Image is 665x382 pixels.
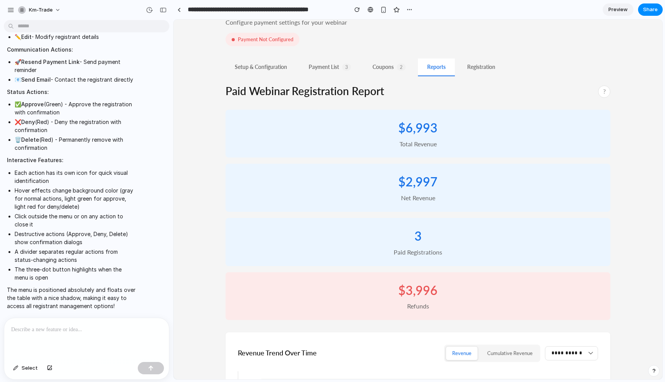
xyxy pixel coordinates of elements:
[15,33,135,41] li: ✏️ - Modify registrant details
[15,118,135,134] li: ❌ (Red) - Deny the registration with confirmation
[61,153,428,171] div: $ 2,997
[7,286,135,310] p: The menu is positioned absolutely and floats over the table with a nice shadow, making it easy to...
[15,100,135,116] li: ✅ (Green) - Approve the registration with confirmation
[284,39,331,57] button: Registration
[9,362,42,374] button: Select
[69,359,80,366] div: $360
[61,99,428,117] div: $ 6,993
[307,327,365,341] button: Cumulative Revenue
[61,208,428,225] div: 3
[64,330,143,337] h3: Revenue Trend Over Time
[603,3,633,16] a: Preview
[52,39,123,57] button: Setup & Configuration
[126,39,187,57] button: Payment List3
[21,76,51,83] strong: Send Email
[15,186,135,211] li: Hover effects change background color (gray for normal actions, light green for approve, light re...
[424,66,437,78] button: ?
[61,228,428,237] div: Paid Registrations
[7,89,49,95] strong: Status Actions:
[638,3,663,16] button: Share
[15,212,135,228] li: Click outside the menu or on any action to close it
[244,39,281,57] button: Reports
[52,66,437,78] h2: Paid Webinar Registration Report
[608,6,628,13] span: Preview
[61,282,428,291] div: Refunds
[61,174,428,183] div: Net Revenue
[21,34,32,40] strong: Edit
[15,265,135,281] li: The three-dot button highlights when the menu is open
[190,39,241,57] button: Coupons2
[15,136,135,152] li: 🗑️ (Red) - Permanently remove with confirmation
[61,262,428,280] div: $ 3,996
[15,4,65,16] button: km-trade
[21,59,80,65] strong: Resend Payment Link
[15,230,135,246] li: Destructive actions (Approve, Deny, Delete) show confirmation dialogs
[272,327,304,341] button: Revenue
[15,58,135,74] li: 🚀 - Send payment reminder
[15,169,135,185] li: Each action has its own icon for quick visual identification
[15,248,135,264] li: A divider separates regular actions from status-changing actions
[7,46,73,53] strong: Communication Actions:
[52,13,126,27] div: Payment Not Configured
[7,157,63,163] strong: Interactive Features:
[169,44,177,51] span: 3
[61,120,428,129] div: Total Revenue
[21,119,35,125] strong: Deny
[29,6,53,14] span: km-trade
[223,44,232,51] span: 2
[21,101,44,107] strong: Approve
[21,136,39,143] strong: Delete
[643,6,658,13] span: Share
[22,364,38,372] span: Select
[15,75,135,84] li: 📧 - Contact the registrant directly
